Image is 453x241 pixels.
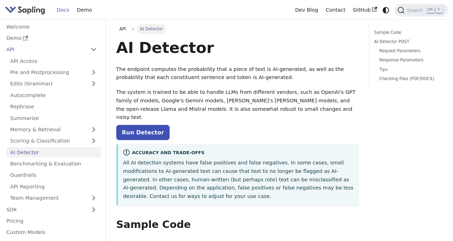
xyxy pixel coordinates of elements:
[6,125,101,135] a: Memory & Retrieval
[379,48,437,54] a: Request Parameters
[6,90,101,100] a: Autocomplete
[374,29,440,36] a: Sample Code
[436,7,443,13] kbd: K
[137,24,166,34] span: AI Detector
[123,159,353,201] p: All AI detection systems have false positives and false negatives. In some cases, small modificat...
[2,44,87,55] a: API
[6,113,101,123] a: Summarize
[2,22,101,32] a: Welcome
[5,5,45,15] img: Sapling.ai
[6,102,101,112] a: Rephrase
[6,159,101,169] a: Benchmarking & Evaluation
[322,5,349,16] a: Contact
[381,5,391,15] button: Switch between dark and light mode (currently system mode)
[6,193,101,203] a: Team Management
[2,216,101,226] a: Pricing
[87,204,101,215] button: Expand sidebar category 'SDK'
[119,26,126,31] span: API
[116,125,170,140] a: Run Detector
[395,4,448,17] button: Search (Ctrl+K)
[6,67,101,78] a: Pre and Postprocessing
[349,5,381,16] a: GitHub
[2,33,101,43] a: Demo
[374,38,440,45] a: AI Detector POST
[116,38,359,57] h1: AI Detector
[116,65,359,82] p: The endpoint computes the probability that a piece of text is AI-generated, as well as the probab...
[6,181,101,192] a: API Reporting
[405,7,427,13] span: Search
[123,149,353,157] div: Accuracy and Trade-offs
[2,204,87,215] a: SDK
[116,24,129,34] a: API
[291,5,322,16] a: Dev Blog
[6,170,101,180] a: Guardrails
[116,24,359,34] nav: Breadcrumbs
[6,147,101,157] a: AI Detector
[379,57,437,64] a: Response Parameters
[73,5,96,16] a: Demo
[2,227,101,237] a: Custom Models
[379,76,437,82] a: Checking Files (PDF/DOCX)
[6,136,101,146] a: Scoring & Classification
[116,218,359,231] h2: Sample Code
[379,66,437,73] a: Tips
[87,44,101,55] button: Collapse sidebar category 'API'
[116,88,359,122] p: The system is trained to be able to handle LLMs from different vendors, such as OpenAI's GPT fami...
[5,5,48,15] a: Sapling.ai
[53,5,73,16] a: Docs
[6,79,101,89] a: Edits (Grammar)
[6,56,101,66] a: API Access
